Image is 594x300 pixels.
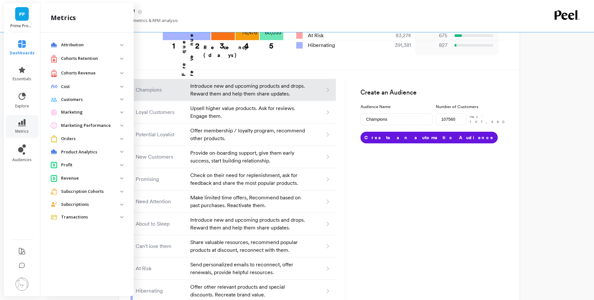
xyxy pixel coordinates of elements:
[190,172,306,187] p: Check on their need for replenishment, ask for feedback and share the most popular products.
[51,13,76,22] h2: metrics
[51,84,57,89] img: navigation item icon
[190,194,306,209] p: Make limited time offers, Recommend based on past purchases. Reactivate them.
[51,97,57,102] img: navigation item icon
[51,42,57,48] img: navigation item icon
[308,32,324,39] span: At Risk
[51,161,57,168] img: navigation item icon
[470,114,508,125] p: max: 107,560
[234,41,259,47] div: 4
[120,86,123,88] img: down caret icon
[210,41,234,47] div: 3
[61,188,120,195] p: Subscription Cohorts
[61,109,120,116] p: Marketing
[51,122,57,129] img: navigation item icon
[360,88,507,97] h3: Create an Audience
[61,149,120,155] p: Product Analytics
[61,214,120,220] p: Transactions
[190,82,306,98] p: Introduce new and upcoming products and drops. Reward them and help them share updates.
[436,104,507,110] label: Number of Customers
[51,69,57,77] img: navigation item icon
[61,201,120,208] p: Subscriptions
[61,96,120,103] p: Customers
[51,55,57,63] img: navigation item icon
[120,125,123,127] img: down caret icon
[259,41,283,47] div: 5
[136,175,186,183] p: Promising
[13,76,31,82] span: essentials
[10,50,35,56] span: dashboards
[61,136,120,142] p: Orders
[136,220,186,228] p: About to Sleep
[190,261,306,276] p: Send personalized emails to reconnect, offer renewals, provide helpful resources.
[372,41,419,49] div: 391,381
[136,153,186,161] p: New Customers
[136,242,186,250] p: Can't lose them
[185,41,210,47] div: 2
[120,138,123,140] img: down caret icon
[190,127,306,142] p: Offer membership / loyalty program, recommend other products.
[120,177,123,179] img: down caret icon
[61,162,120,168] p: Profit
[120,58,123,60] img: down caret icon
[372,32,419,39] div: 83,274
[51,149,57,154] img: navigation item icon
[136,265,186,272] p: At Risk
[436,113,466,125] input: e.g. 500
[360,113,432,125] input: e.g. Black friday
[61,122,120,129] p: Marketing Performance
[190,283,306,299] p: Offer other relevant products and special discounts. Recreate brand value.
[120,191,123,193] img: down caret icon
[190,105,306,120] p: Upsell higher value products. Ask for reviews. Engage them.
[190,149,306,165] p: Provide on-boarding support, give them early success, start building relationship.
[203,44,283,59] p: Recency (days)
[51,215,57,220] img: navigation item icon
[360,132,498,143] button: Create an automatic Audience
[419,32,447,39] p: 675
[136,131,186,139] p: Potential Loyalist
[419,41,447,49] p: 827
[61,83,120,90] p: Cost
[160,41,187,47] div: 1
[61,70,120,76] p: Cohorts Revenue
[242,29,257,37] p: 76,476
[61,42,120,48] p: Attribution
[51,135,57,142] img: navigation item icon
[120,44,123,46] img: down caret icon
[136,287,186,295] p: Hibernating
[15,104,29,109] span: explore
[308,41,335,49] span: Hibernating
[19,10,25,18] span: PP
[136,198,186,206] p: Need Attention
[190,216,306,232] p: Introduce new and upcoming products and drops. Reward them and help them share updates.
[120,98,123,100] img: down caret icon
[136,86,186,94] p: Champions
[51,202,57,206] img: navigation item icon
[120,204,123,206] img: down caret icon
[120,111,123,113] img: down caret icon
[51,188,57,195] img: navigation item icon
[190,239,306,254] p: Share valuable resources, recommend popular products at discount, reconnect with them.
[265,29,281,37] p: 60,055
[12,157,32,162] span: audiences
[120,151,123,153] img: down caret icon
[120,164,123,166] img: down caret icon
[61,175,120,182] p: Revenue
[15,129,29,134] span: metrics
[16,278,28,291] img: profile picture
[51,109,57,116] img: navigation item icon
[136,108,186,116] p: Loyal Customers
[10,23,34,28] p: Prime Prometics™
[51,175,57,182] img: navigation item icon
[120,216,123,218] img: down caret icon
[61,55,120,62] p: Cohorts Retention
[360,104,432,110] label: Audience Name
[120,72,123,74] img: down caret icon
